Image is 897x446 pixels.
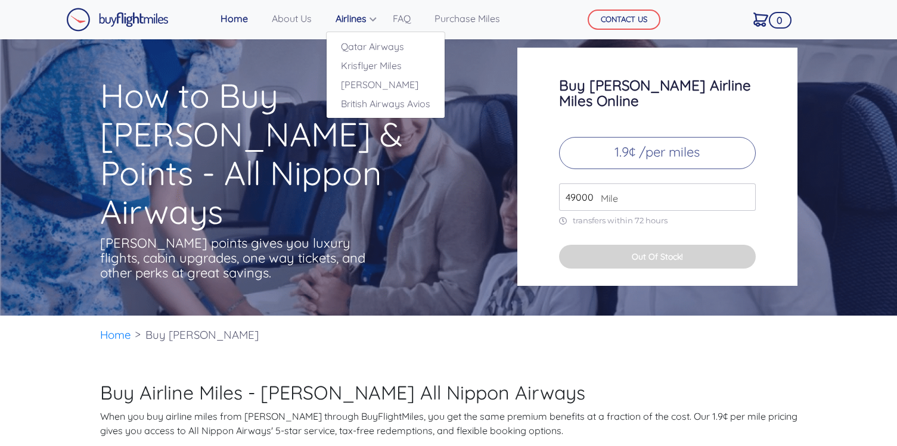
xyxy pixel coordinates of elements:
[327,56,445,75] a: Krisflyer Miles
[588,10,660,30] button: CONTACT US
[595,191,618,205] span: Mile
[559,245,756,269] button: Out Of Stock!
[327,37,445,56] a: Qatar Airways
[749,7,773,32] a: 0
[216,7,253,30] a: Home
[66,5,169,35] a: Buy Flight Miles Logo
[327,94,445,113] a: British Airways Avios
[430,7,505,30] a: Purchase Miles
[100,236,368,280] p: [PERSON_NAME] points gives you luxury flights, cabin upgrades, one way tickets, and other perks a...
[769,12,791,29] span: 0
[139,316,265,354] li: Buy [PERSON_NAME]
[327,75,445,94] a: [PERSON_NAME]
[326,32,445,118] div: Airlines
[100,409,797,438] p: When you buy airline miles from [PERSON_NAME] through BuyFlightMiles, you get the same premium be...
[559,137,756,169] p: 1.9¢ /per miles
[267,7,316,30] a: About Us
[559,216,756,226] p: transfers within 72 hours
[100,381,797,404] h2: Buy Airline Miles - [PERSON_NAME] All Nippon Airways
[100,328,131,342] a: Home
[331,7,374,30] a: Airlines
[388,7,415,30] a: FAQ
[753,13,768,27] img: Cart
[66,8,169,32] img: Buy Flight Miles Logo
[100,76,471,231] h1: How to Buy [PERSON_NAME] & Points - All Nippon Airways
[559,77,756,108] h3: Buy [PERSON_NAME] Airline Miles Online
